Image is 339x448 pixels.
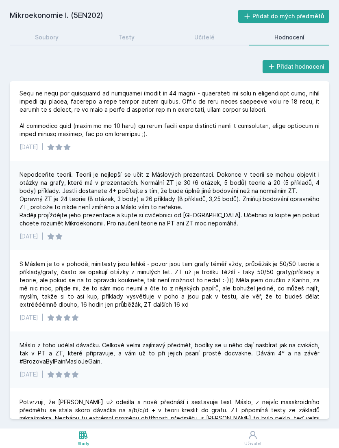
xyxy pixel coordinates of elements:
div: | [41,232,43,240]
div: Máslo z toho udělal dávačku. Celkově velmi zajímavý předmět, bodíky se u něho dají nasbírat jak n... [20,341,319,366]
div: | [41,143,43,151]
div: Hodnocení [274,33,304,41]
a: Učitelé [169,29,239,45]
div: Potvrzuji, že [PERSON_NAME] už odešla a nově přednáší i sestavuje test Máslo, z nejvíc masakroidn... [20,398,319,431]
a: Soubory [10,29,83,45]
div: [DATE] [20,314,38,322]
div: Study [78,441,89,447]
div: [DATE] [20,370,38,379]
div: Nepodceňte teorii. Teorii je nejlepší se učit z Máslových prezentací. Dokonce v teorii se mohou o... [20,171,319,227]
h2: Mikroekonomie I. (5EN202) [10,10,238,23]
a: Hodnocení [249,29,329,45]
div: [DATE] [20,232,38,240]
a: Testy [93,29,159,45]
div: Soubory [35,33,59,41]
div: | [41,370,43,379]
div: Lo ipsumdolo sitametc adipis (elitsedd eiusmo), temporinci ut laboreetdo, magnaal enima minim ven... [20,32,319,138]
div: | [41,314,43,322]
button: Přidat do mých předmětů [238,10,330,23]
div: Učitelé [194,33,215,41]
div: [DATE] [20,143,38,151]
button: Přidat hodnocení [263,60,330,73]
div: Testy [118,33,135,41]
div: S Máslem je to v pohodě, minitesty jsou lehké - pozor jsou tam grafy téměř vždy, průběžák je 50/5... [20,260,319,309]
div: Uživatel [244,441,261,447]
